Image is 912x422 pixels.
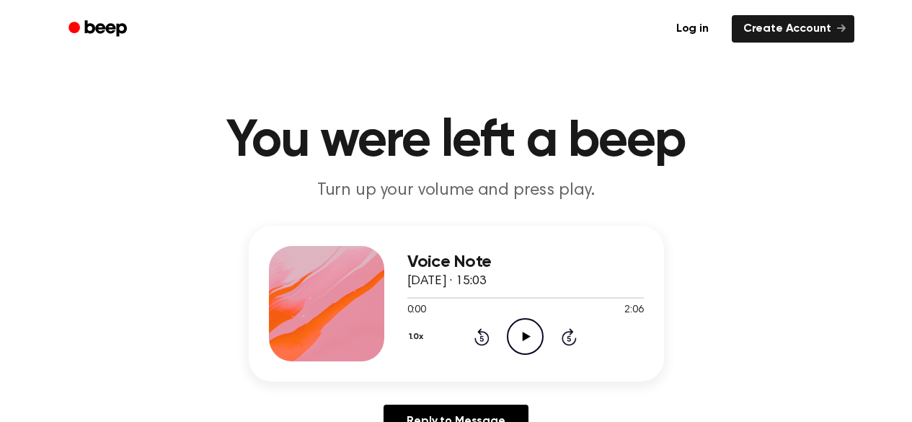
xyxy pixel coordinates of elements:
[407,275,487,288] span: [DATE] · 15:03
[58,15,140,43] a: Beep
[87,115,825,167] h1: You were left a beep
[407,325,429,349] button: 1.0x
[624,303,643,318] span: 2:06
[732,15,854,43] a: Create Account
[407,303,426,318] span: 0:00
[180,179,733,203] p: Turn up your volume and press play.
[407,252,644,272] h3: Voice Note
[662,12,723,45] a: Log in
